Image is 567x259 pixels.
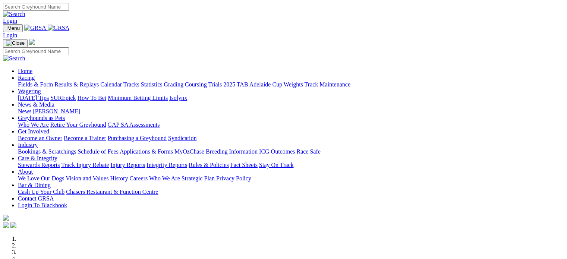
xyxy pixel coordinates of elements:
a: Trials [208,81,222,88]
a: Strategic Plan [182,175,215,181]
a: Greyhounds as Pets [18,115,65,121]
a: Retire Your Greyhound [50,121,106,128]
img: logo-grsa-white.png [29,39,35,45]
a: ICG Outcomes [259,148,295,155]
a: Racing [18,75,35,81]
button: Toggle navigation [3,24,23,32]
img: GRSA [24,25,46,31]
a: Bookings & Scratchings [18,148,76,155]
a: Syndication [168,135,196,141]
a: Stewards Reports [18,162,60,168]
input: Search [3,47,69,55]
a: Results & Replays [54,81,99,88]
img: GRSA [48,25,70,31]
a: Home [18,68,32,74]
button: Toggle navigation [3,39,28,47]
a: Purchasing a Greyhound [108,135,167,141]
a: Become a Trainer [64,135,106,141]
a: SUREpick [50,95,76,101]
div: Bar & Dining [18,189,564,195]
div: Get Involved [18,135,564,142]
a: Track Maintenance [305,81,350,88]
a: How To Bet [78,95,107,101]
a: Vision and Values [66,175,108,181]
a: Contact GRSA [18,195,54,202]
a: 2025 TAB Adelaide Cup [223,81,282,88]
a: Industry [18,142,38,148]
div: Racing [18,81,564,88]
a: Coursing [185,81,207,88]
img: twitter.svg [10,222,16,228]
a: Race Safe [296,148,320,155]
a: Careers [129,175,148,181]
a: Isolynx [169,95,187,101]
a: About [18,168,33,175]
div: News & Media [18,108,564,115]
a: Login [3,18,17,24]
a: Applications & Forms [120,148,173,155]
a: [PERSON_NAME] [33,108,80,114]
img: logo-grsa-white.png [3,215,9,221]
a: Statistics [141,81,163,88]
img: facebook.svg [3,222,9,228]
a: Cash Up Your Club [18,189,64,195]
a: Become an Owner [18,135,62,141]
a: Breeding Information [206,148,258,155]
span: Menu [7,25,20,31]
a: Privacy Policy [216,175,251,181]
div: Greyhounds as Pets [18,121,564,128]
a: Chasers Restaurant & Function Centre [66,189,158,195]
a: History [110,175,128,181]
input: Search [3,3,69,11]
a: Weights [284,81,303,88]
a: [DATE] Tips [18,95,49,101]
div: Industry [18,148,564,155]
a: Who We Are [18,121,49,128]
a: Rules & Policies [189,162,229,168]
a: Get Involved [18,128,49,135]
a: We Love Our Dogs [18,175,64,181]
a: Grading [164,81,183,88]
a: News & Media [18,101,54,108]
a: Who We Are [149,175,180,181]
a: MyOzChase [174,148,204,155]
a: Tracks [123,81,139,88]
div: Wagering [18,95,564,101]
a: Injury Reports [110,162,145,168]
a: Fact Sheets [230,162,258,168]
a: Wagering [18,88,41,94]
div: About [18,175,564,182]
a: Stay On Track [259,162,293,168]
a: Care & Integrity [18,155,57,161]
a: Login [3,32,17,38]
a: Minimum Betting Limits [108,95,168,101]
a: Integrity Reports [147,162,187,168]
a: Bar & Dining [18,182,51,188]
a: Fields & Form [18,81,53,88]
a: GAP SA Assessments [108,121,160,128]
a: Schedule of Fees [78,148,118,155]
a: Calendar [100,81,122,88]
a: Login To Blackbook [18,202,67,208]
a: News [18,108,31,114]
a: Track Injury Rebate [61,162,109,168]
img: Search [3,55,25,62]
img: Search [3,11,25,18]
img: Close [6,40,25,46]
div: Care & Integrity [18,162,564,168]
